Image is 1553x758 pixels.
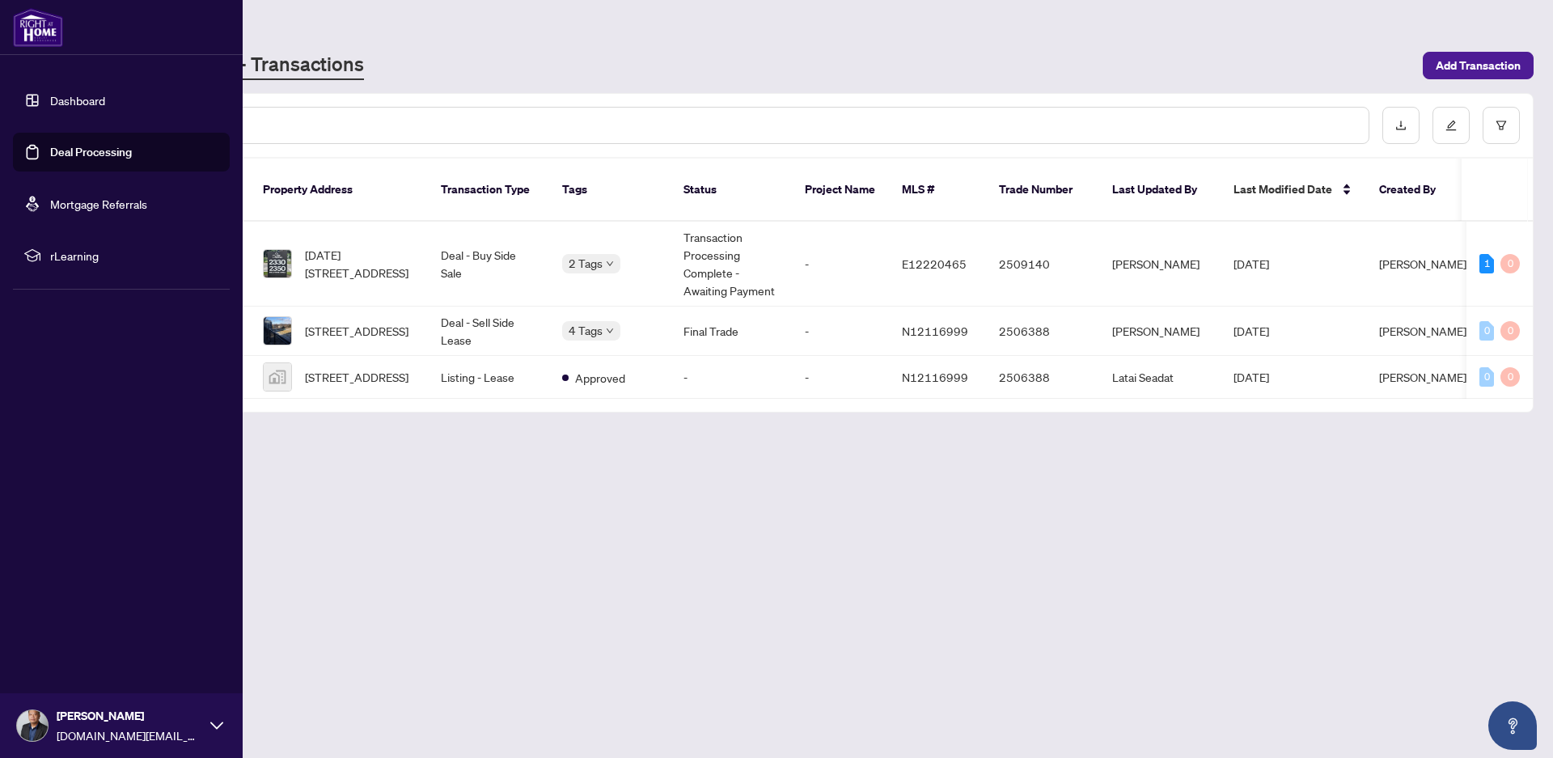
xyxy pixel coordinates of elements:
[902,256,967,271] span: E12220465
[305,246,415,282] span: [DATE][STREET_ADDRESS]
[606,260,614,268] span: down
[1221,159,1366,222] th: Last Modified Date
[671,307,792,356] td: Final Trade
[986,222,1099,307] td: 2509140
[902,370,968,384] span: N12116999
[792,222,889,307] td: -
[1234,370,1269,384] span: [DATE]
[264,250,291,277] img: thumbnail-img
[1379,324,1466,338] span: [PERSON_NAME]
[428,159,549,222] th: Transaction Type
[1488,701,1537,750] button: Open asap
[902,324,968,338] span: N12116999
[50,247,218,265] span: rLearning
[569,321,603,340] span: 4 Tags
[1382,107,1420,144] button: download
[549,159,671,222] th: Tags
[1099,356,1221,399] td: Latai Seadat
[1099,159,1221,222] th: Last Updated By
[1395,120,1407,131] span: download
[671,222,792,307] td: Transaction Processing Complete - Awaiting Payment
[1479,367,1494,387] div: 0
[1496,120,1507,131] span: filter
[889,159,986,222] th: MLS #
[1366,159,1463,222] th: Created By
[1500,254,1520,273] div: 0
[1436,53,1521,78] span: Add Transaction
[250,159,428,222] th: Property Address
[1234,180,1332,198] span: Last Modified Date
[1379,256,1466,271] span: [PERSON_NAME]
[1479,254,1494,273] div: 1
[1423,52,1534,79] button: Add Transaction
[50,93,105,108] a: Dashboard
[50,197,147,211] a: Mortgage Referrals
[428,356,549,399] td: Listing - Lease
[1234,324,1269,338] span: [DATE]
[13,8,63,47] img: logo
[1500,321,1520,341] div: 0
[1500,367,1520,387] div: 0
[1432,107,1470,144] button: edit
[986,356,1099,399] td: 2506388
[671,159,792,222] th: Status
[1099,222,1221,307] td: [PERSON_NAME]
[428,307,549,356] td: Deal - Sell Side Lease
[305,322,408,340] span: [STREET_ADDRESS]
[792,356,889,399] td: -
[606,327,614,335] span: down
[792,307,889,356] td: -
[17,710,48,741] img: Profile Icon
[1099,307,1221,356] td: [PERSON_NAME]
[1379,370,1466,384] span: [PERSON_NAME]
[1234,256,1269,271] span: [DATE]
[575,369,625,387] span: Approved
[57,726,202,744] span: [DOMAIN_NAME][EMAIL_ADDRESS][DOMAIN_NAME]
[1483,107,1520,144] button: filter
[671,356,792,399] td: -
[305,368,408,386] span: [STREET_ADDRESS]
[50,145,132,159] a: Deal Processing
[569,254,603,273] span: 2 Tags
[264,363,291,391] img: thumbnail-img
[1479,321,1494,341] div: 0
[1445,120,1457,131] span: edit
[986,159,1099,222] th: Trade Number
[57,707,202,725] span: [PERSON_NAME]
[792,159,889,222] th: Project Name
[264,317,291,345] img: thumbnail-img
[986,307,1099,356] td: 2506388
[428,222,549,307] td: Deal - Buy Side Sale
